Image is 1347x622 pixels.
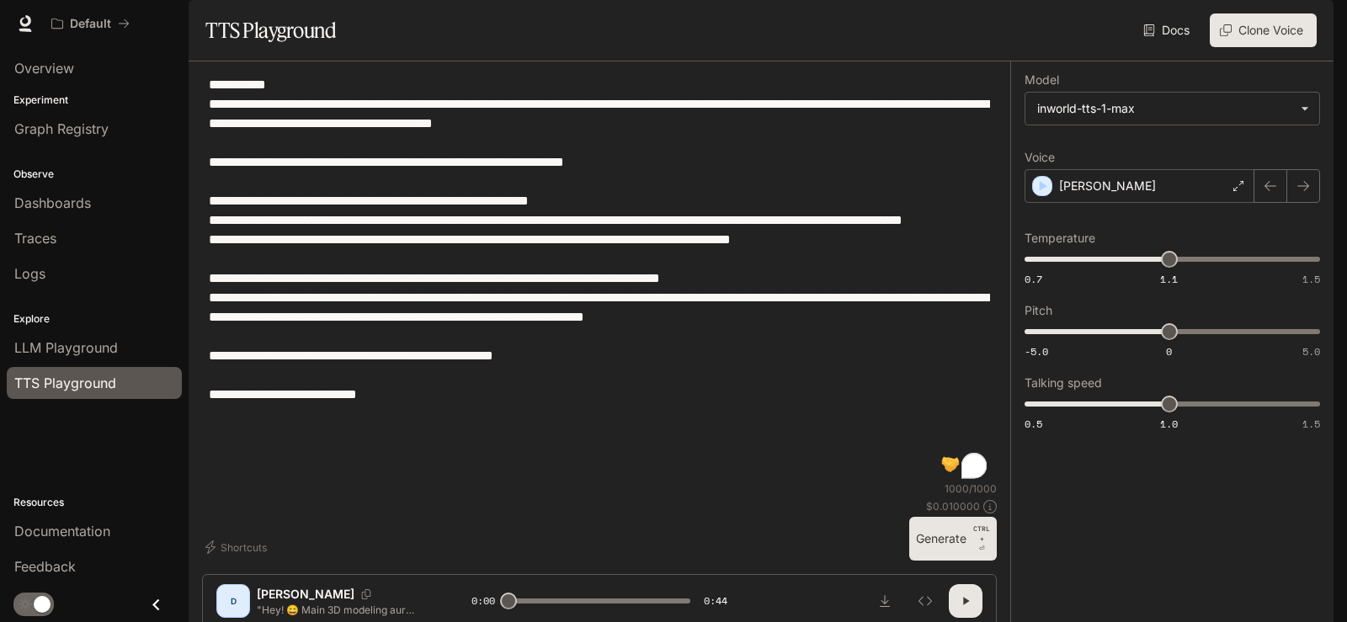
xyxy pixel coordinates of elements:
[1302,417,1320,431] span: 1.5
[1025,74,1059,86] p: Model
[1025,272,1042,286] span: 0.7
[205,13,336,47] h1: TTS Playground
[44,7,137,40] button: All workspaces
[926,499,980,513] p: $ 0.010000
[1037,100,1292,117] div: inworld-tts-1-max
[1166,344,1172,359] span: 0
[1025,232,1095,244] p: Temperature
[909,517,997,561] button: GenerateCTRL +⏎
[1302,344,1320,359] span: 5.0
[1160,272,1178,286] span: 1.1
[1302,272,1320,286] span: 1.5
[868,584,902,618] button: Download audio
[908,584,942,618] button: Inspect
[354,589,378,599] button: Copy Voice ID
[1025,344,1048,359] span: -5.0
[1025,377,1102,389] p: Talking speed
[257,586,354,603] p: [PERSON_NAME]
[973,524,990,544] p: CTRL +
[1140,13,1196,47] a: Docs
[1025,305,1052,316] p: Pitch
[704,593,727,609] span: 0:44
[1210,13,1317,47] button: Clone Voice
[209,75,990,481] textarea: To enrich screen reader interactions, please activate Accessibility in Grammarly extension settings
[1160,417,1178,431] span: 1.0
[945,481,997,496] p: 1000 / 1000
[1025,152,1055,163] p: Voice
[973,524,990,554] p: ⏎
[1025,93,1319,125] div: inworld-tts-1-max
[1059,178,1156,194] p: [PERSON_NAME]
[1025,417,1042,431] span: 0.5
[202,534,274,561] button: Shortcuts
[471,593,495,609] span: 0:00
[220,587,247,614] div: D
[70,17,111,31] p: Default
[257,603,431,617] p: "Hey! 😄 Main 3D modeling aur rigging me experience rakhta hoon aur aapke TF2 sona ke liye fully r...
